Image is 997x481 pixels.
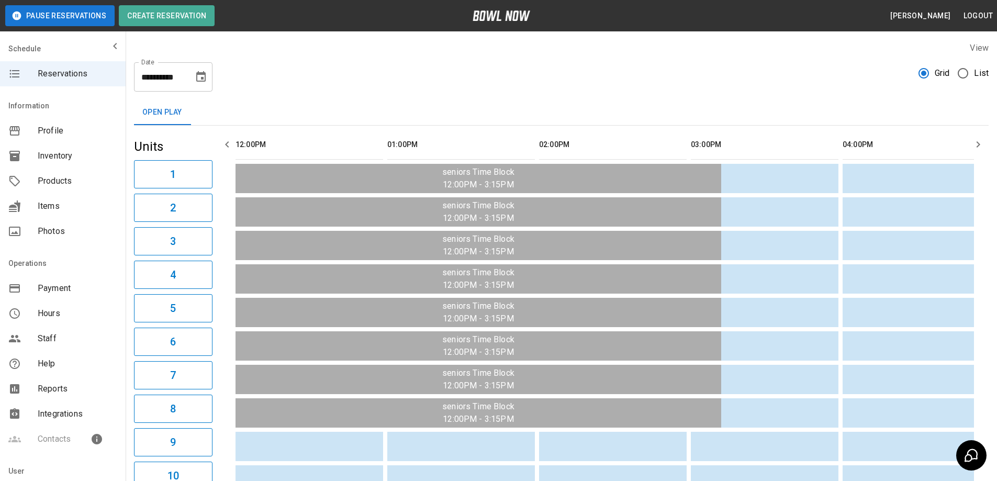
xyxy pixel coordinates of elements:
span: Grid [935,67,950,80]
span: Reservations [38,68,117,80]
h6: 7 [170,367,176,384]
h6: 2 [170,199,176,216]
button: Pause Reservations [5,5,115,26]
button: 8 [134,395,212,423]
button: Create Reservation [119,5,215,26]
span: Help [38,357,117,370]
img: logo [473,10,530,21]
th: 02:00PM [539,130,687,160]
th: 03:00PM [691,130,838,160]
span: List [974,67,989,80]
span: Hours [38,307,117,320]
button: 5 [134,294,212,322]
div: inventory tabs [134,100,989,125]
th: 01:00PM [387,130,535,160]
h6: 1 [170,166,176,183]
button: 7 [134,361,212,389]
button: 2 [134,194,212,222]
span: Profile [38,125,117,137]
h6: 5 [170,300,176,317]
button: 9 [134,428,212,456]
span: Photos [38,225,117,238]
button: Logout [959,6,997,26]
button: Choose date, selected date is Aug 19, 2025 [191,66,211,87]
button: 4 [134,261,212,289]
span: Integrations [38,408,117,420]
label: View [970,43,989,53]
h6: 3 [170,233,176,250]
h5: Units [134,138,212,155]
button: Open Play [134,100,191,125]
button: 3 [134,227,212,255]
span: Items [38,200,117,212]
h6: 9 [170,434,176,451]
h6: 4 [170,266,176,283]
span: Staff [38,332,117,345]
span: Products [38,175,117,187]
th: 12:00PM [236,130,383,160]
button: [PERSON_NAME] [886,6,955,26]
button: 1 [134,160,212,188]
h6: 6 [170,333,176,350]
h6: 8 [170,400,176,417]
span: Payment [38,282,117,295]
span: Reports [38,383,117,395]
span: Inventory [38,150,117,162]
button: 6 [134,328,212,356]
